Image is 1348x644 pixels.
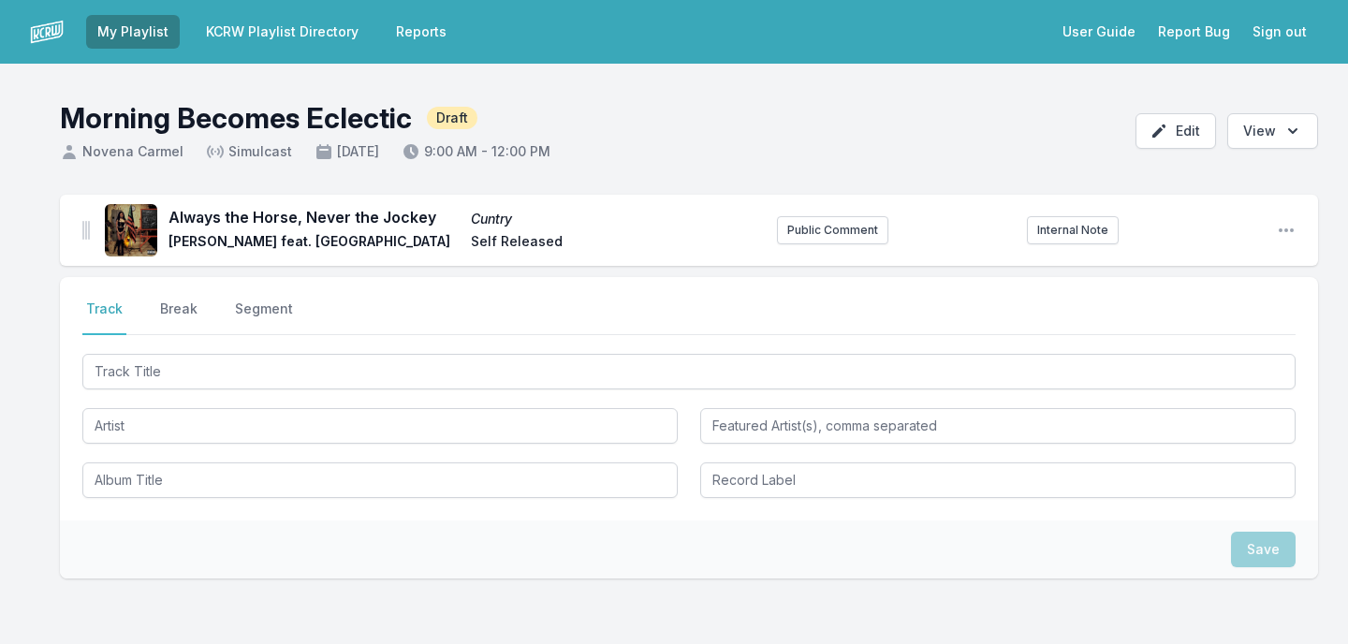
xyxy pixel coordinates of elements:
[471,232,762,255] span: Self Released
[195,15,370,49] a: KCRW Playlist Directory
[82,408,678,444] input: Artist
[60,101,412,135] h1: Morning Becomes Eclectic
[206,142,292,161] span: Simulcast
[1051,15,1147,49] a: User Guide
[168,232,460,255] span: [PERSON_NAME] feat. [GEOGRAPHIC_DATA]
[402,142,550,161] span: 9:00 AM - 12:00 PM
[1277,221,1296,240] button: Open playlist item options
[231,300,297,335] button: Segment
[82,354,1296,389] input: Track Title
[700,462,1296,498] input: Record Label
[60,142,183,161] span: Novena Carmel
[82,221,90,240] img: Drag Handle
[777,216,888,244] button: Public Comment
[86,15,180,49] a: My Playlist
[385,15,458,49] a: Reports
[156,300,201,335] button: Break
[471,210,762,228] span: Cuntry
[315,142,379,161] span: [DATE]
[427,107,477,129] span: Draft
[30,15,64,49] img: logo-white-87cec1fa9cbef997252546196dc51331.png
[1231,532,1296,567] button: Save
[168,206,460,228] span: Always the Horse, Never the Jockey
[1136,113,1216,149] button: Edit
[105,204,157,256] img: Cuntry
[1227,113,1318,149] button: Open options
[700,408,1296,444] input: Featured Artist(s), comma separated
[82,462,678,498] input: Album Title
[82,300,126,335] button: Track
[1027,216,1119,244] button: Internal Note
[1147,15,1241,49] a: Report Bug
[1241,15,1318,49] button: Sign out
